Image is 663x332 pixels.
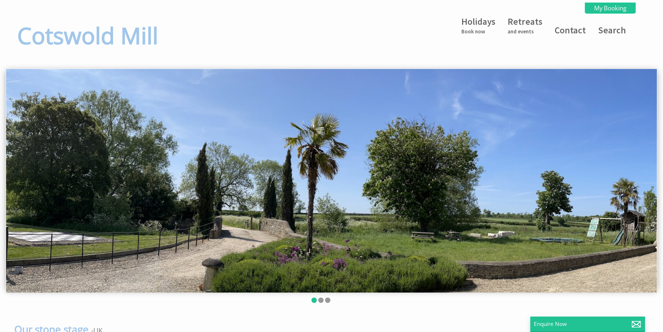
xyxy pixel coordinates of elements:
a: Search [598,24,626,36]
a: My Booking [585,3,636,14]
a: Cotswold Mill [10,13,82,58]
a: Contact [555,24,586,36]
a: HolidaysBook now [461,16,495,35]
p: Enquire Now [534,320,641,328]
a: Retreatsand events [508,16,542,35]
small: Book now [461,28,495,35]
h1: Cotswold Mill [17,20,161,51]
small: and events [508,28,542,35]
